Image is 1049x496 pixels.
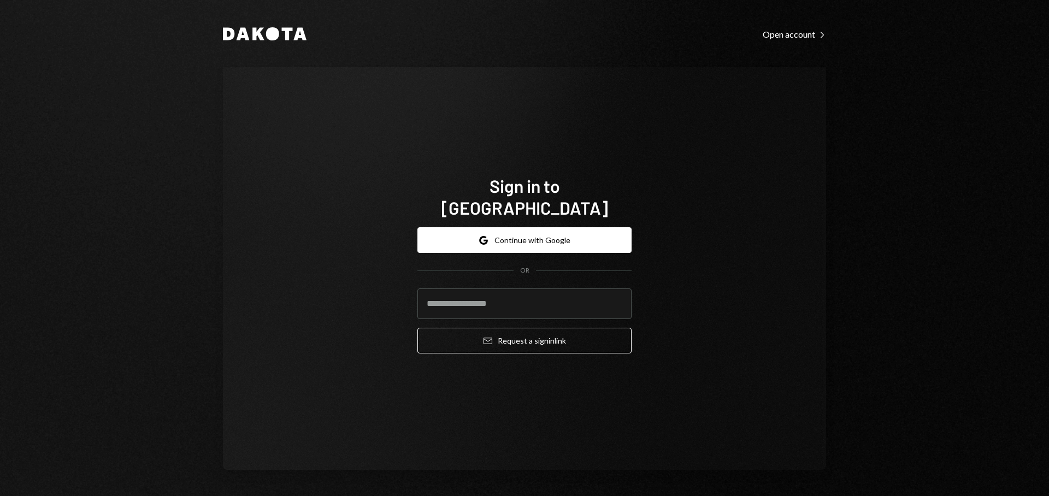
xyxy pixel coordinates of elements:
[417,328,632,353] button: Request a signinlink
[763,28,826,40] a: Open account
[417,227,632,253] button: Continue with Google
[763,29,826,40] div: Open account
[520,266,529,275] div: OR
[417,175,632,219] h1: Sign in to [GEOGRAPHIC_DATA]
